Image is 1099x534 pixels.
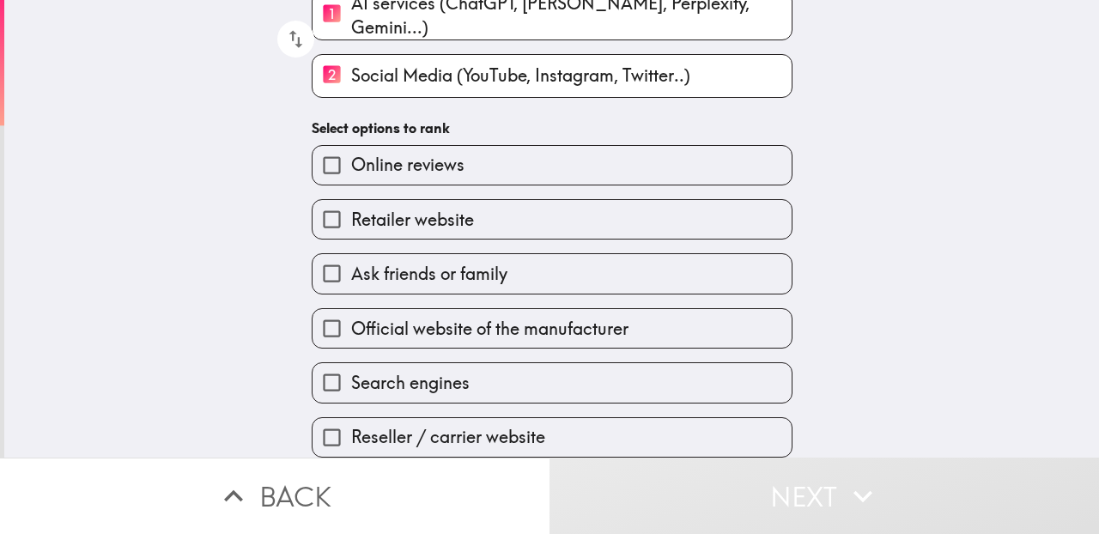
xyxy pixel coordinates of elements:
[351,425,545,449] span: Reseller / carrier website
[351,371,470,395] span: Search engines
[312,118,792,137] h6: Select options to rank
[313,200,792,239] button: Retailer website
[313,146,792,185] button: Online reviews
[549,458,1099,534] button: Next
[313,55,792,97] button: 2Social Media (YouTube, Instagram, Twitter..)
[313,418,792,457] button: Reseller / carrier website
[351,64,690,88] span: Social Media (YouTube, Instagram, Twitter..)
[351,262,507,286] span: Ask friends or family
[313,254,792,293] button: Ask friends or family
[313,309,792,348] button: Official website of the manufacturer
[313,363,792,402] button: Search engines
[351,317,628,341] span: Official website of the manufacturer
[351,153,464,177] span: Online reviews
[351,208,474,232] span: Retailer website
